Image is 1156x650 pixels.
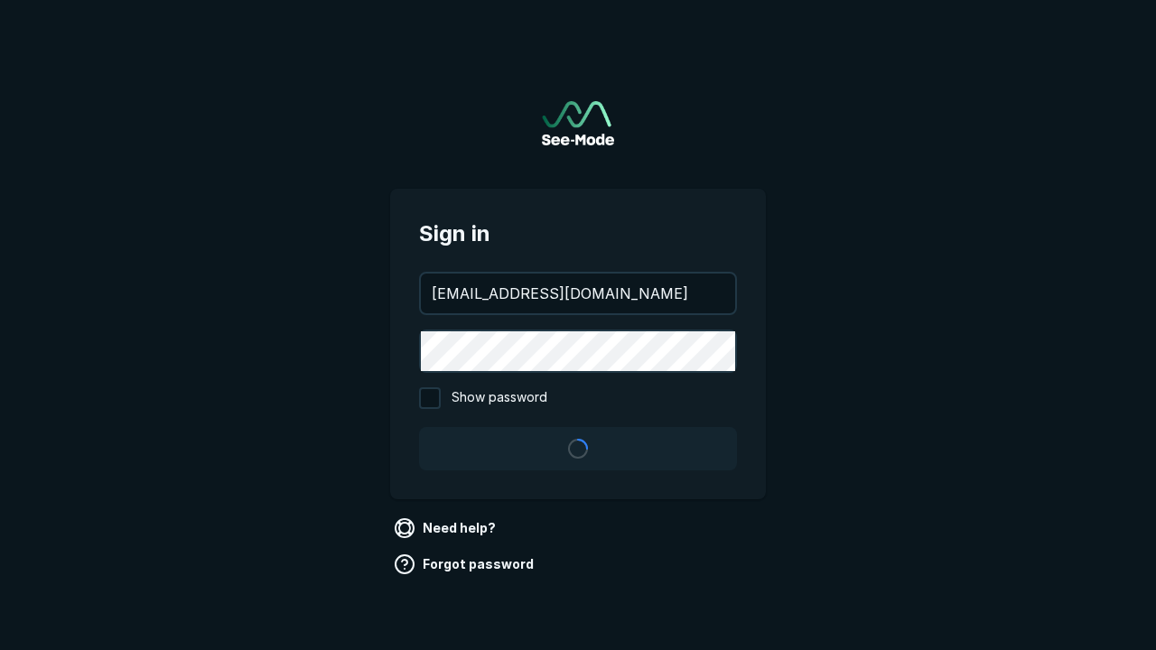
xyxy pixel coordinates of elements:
img: See-Mode Logo [542,101,614,145]
span: Sign in [419,218,737,250]
a: Go to sign in [542,101,614,145]
a: Forgot password [390,550,541,579]
span: Show password [452,387,547,409]
input: your@email.com [421,274,735,313]
a: Need help? [390,514,503,543]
